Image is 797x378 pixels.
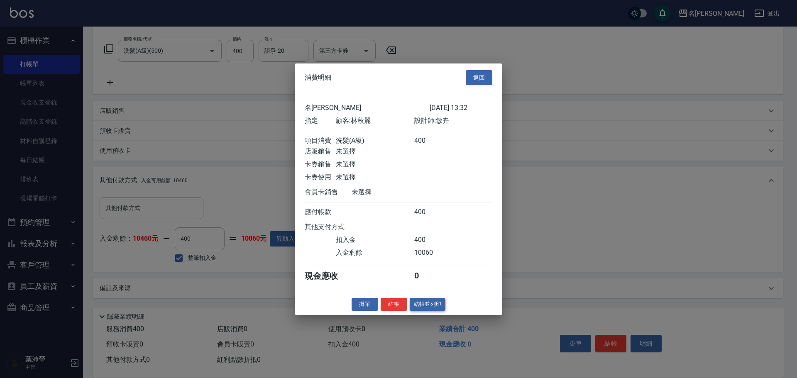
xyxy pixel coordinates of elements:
div: 卡券銷售 [305,160,336,169]
div: 項目消費 [305,137,336,145]
div: 現金應收 [305,271,352,282]
div: 未選擇 [336,160,414,169]
div: 0 [414,271,445,282]
div: 400 [414,208,445,217]
div: [DATE] 13:32 [430,104,492,112]
div: 其他支付方式 [305,223,367,232]
div: 顧客: 林秋麗 [336,117,414,125]
div: 卡券使用 [305,173,336,182]
div: 應付帳款 [305,208,336,217]
span: 消費明細 [305,73,331,82]
div: 會員卡銷售 [305,188,352,197]
div: 扣入金 [336,236,414,244]
button: 結帳並列印 [410,298,446,311]
button: 結帳 [381,298,407,311]
div: 名[PERSON_NAME] [305,104,430,112]
div: 入金剩餘 [336,249,414,257]
div: 設計師: 敏卉 [414,117,492,125]
div: 洗髮(A級) [336,137,414,145]
div: 400 [414,137,445,145]
div: 指定 [305,117,336,125]
button: 掛單 [352,298,378,311]
div: 未選擇 [336,147,414,156]
div: 店販銷售 [305,147,336,156]
button: 返回 [466,70,492,85]
div: 10060 [414,249,445,257]
div: 未選擇 [336,173,414,182]
div: 400 [414,236,445,244]
div: 未選擇 [352,188,430,197]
